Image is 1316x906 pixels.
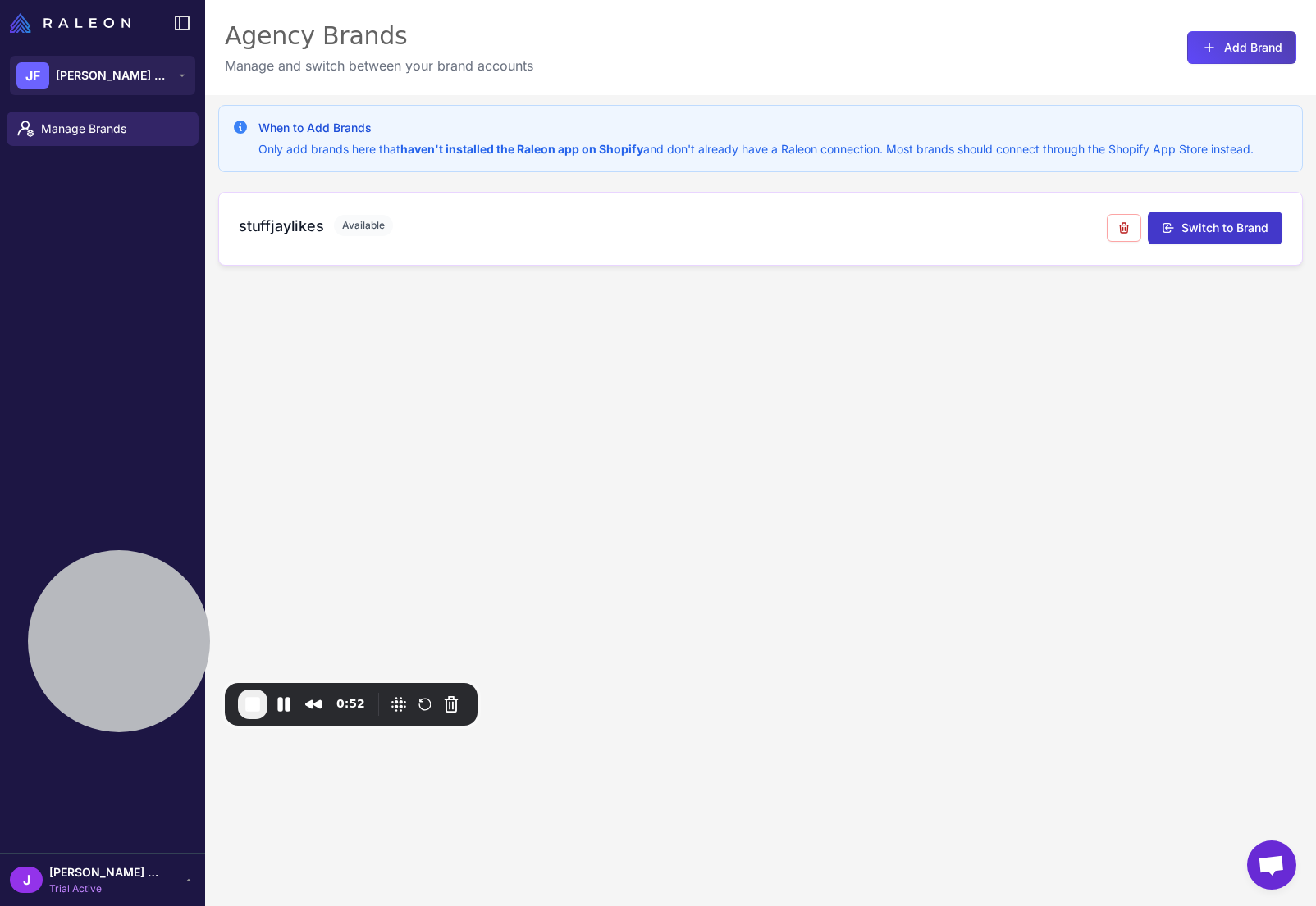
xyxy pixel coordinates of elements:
img: Raleon Logo [10,13,130,33]
a: Manage Brands [7,112,199,146]
strong: haven't installed the Raleon app on Shopify [400,142,643,156]
button: Add Brand [1187,31,1296,64]
div: Agency Brands [225,20,533,52]
h3: When to Add Brands [258,119,1254,137]
button: Switch to Brand [1148,212,1282,244]
button: JF[PERSON_NAME] Agency [10,56,195,95]
span: [PERSON_NAME] Fake [PERSON_NAME] [49,863,164,881]
h3: stuffjaylikes [239,215,324,237]
span: Available [334,215,393,236]
span: [PERSON_NAME] Agency [56,66,171,84]
span: Manage Brands [41,120,185,138]
div: J [10,867,43,893]
span: Trial Active [49,881,164,896]
p: Manage and switch between your brand accounts [225,56,533,75]
p: Only add brands here that and don't already have a Raleon connection. Most brands should connect ... [258,140,1254,158]
button: Remove from agency [1107,214,1141,242]
div: JF [16,62,49,89]
div: Open chat [1247,840,1296,890]
a: Raleon Logo [10,13,137,33]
